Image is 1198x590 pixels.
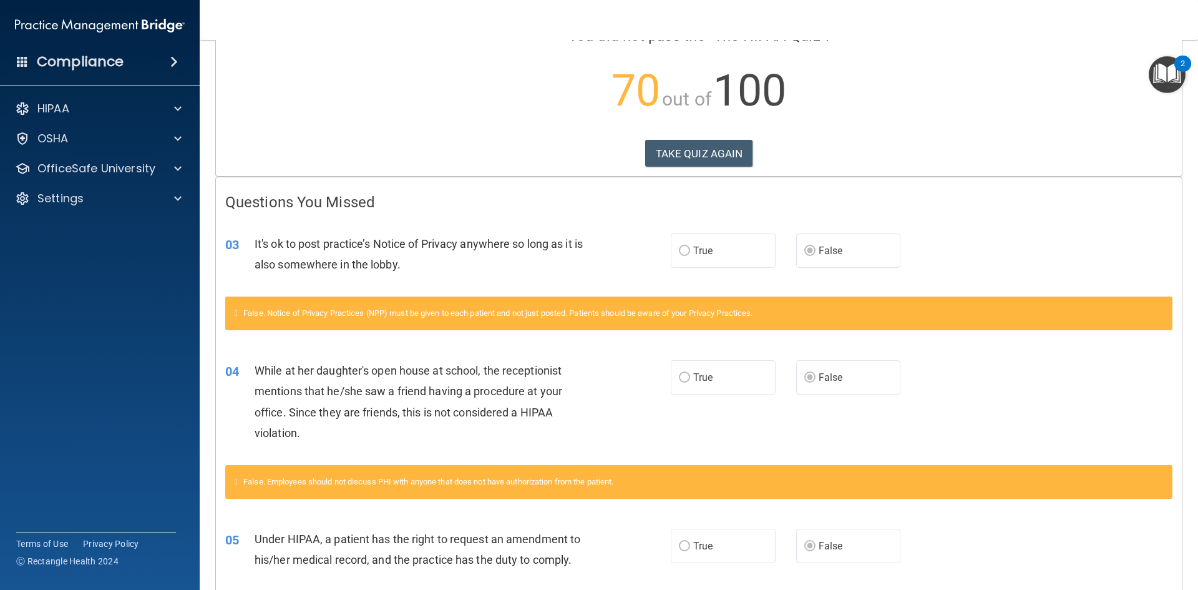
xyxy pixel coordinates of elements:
p: OfficeSafe University [37,161,155,176]
h4: You did not pass the " ". [225,27,1172,44]
span: 04 [225,364,239,379]
span: Ⓒ Rectangle Health 2024 [16,555,119,568]
span: 100 [713,65,786,116]
p: HIPAA [37,101,69,116]
span: False. Notice of Privacy Practices (NPP) must be given to each patient and not just posted. Patie... [243,308,752,318]
input: False [804,247,816,256]
span: False [819,371,843,383]
a: HIPAA [15,101,182,116]
a: OSHA [15,131,182,146]
span: True [693,245,713,257]
span: out of [662,88,711,110]
span: False [819,245,843,257]
input: False [804,542,816,551]
input: False [804,373,816,383]
span: Under HIPAA, a patient has the right to request an amendment to his/her medical record, and the p... [255,533,580,566]
span: True [693,540,713,552]
a: Privacy Policy [83,538,139,550]
img: PMB logo [15,13,185,38]
div: 2 [1181,64,1185,80]
input: True [679,542,690,551]
a: Terms of Use [16,538,68,550]
span: It's ok to post practice’s Notice of Privacy anywhere so long as it is also somewhere in the lobby. [255,237,583,271]
button: TAKE QUIZ AGAIN [645,140,753,167]
button: Open Resource Center, 2 new notifications [1149,56,1186,93]
span: 70 [611,65,660,116]
a: Settings [15,191,182,206]
input: True [679,373,690,383]
h4: Compliance [37,53,124,71]
h4: Questions You Missed [225,194,1172,210]
input: True [679,247,690,256]
span: While at her daughter's open house at school, the receptionist mentions that he/she saw a friend ... [255,364,562,440]
span: 05 [225,533,239,548]
a: OfficeSafe University [15,161,182,176]
span: False [819,540,843,552]
span: 03 [225,237,239,252]
p: OSHA [37,131,69,146]
span: True [693,371,713,383]
p: Settings [37,191,84,206]
span: False. Employees should not discuss PHI with anyone that does not have authorization from the pat... [243,477,613,486]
